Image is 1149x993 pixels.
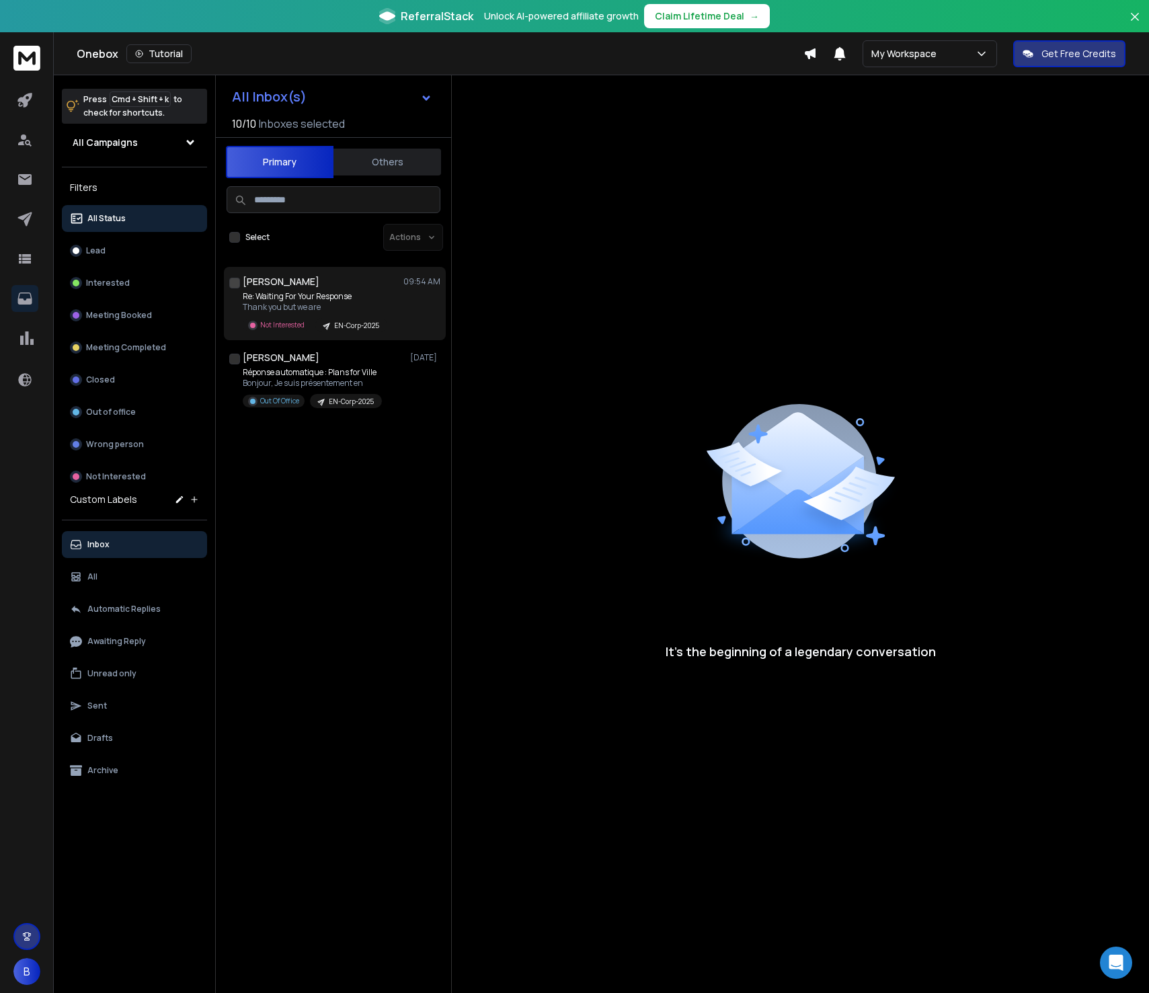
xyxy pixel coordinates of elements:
button: Not Interested [62,463,207,490]
p: Get Free Credits [1041,47,1116,61]
p: Not Interested [86,471,146,482]
button: All Campaigns [62,129,207,156]
button: Interested [62,270,207,296]
h1: All Campaigns [73,136,138,149]
p: Unread only [87,668,136,679]
p: Sent [87,701,107,711]
p: Automatic Replies [87,604,161,614]
p: Meeting Booked [86,310,152,321]
p: Inbox [87,539,110,550]
p: Archive [87,765,118,776]
p: Awaiting Reply [87,636,146,647]
button: Meeting Booked [62,302,207,329]
button: Awaiting Reply [62,628,207,655]
p: Not Interested [260,320,305,330]
button: All Inbox(s) [221,83,443,110]
p: EN-Corp-2025 [329,397,374,407]
h1: [PERSON_NAME] [243,351,319,364]
p: Out Of Office [260,396,299,406]
button: Close banner [1126,8,1144,40]
p: All Status [87,213,126,224]
p: My Workspace [871,47,942,61]
p: EN-Corp-2025 [334,321,379,331]
button: Archive [62,757,207,784]
p: Closed [86,374,115,385]
p: Out of office [86,407,136,418]
div: Open Intercom Messenger [1100,947,1132,979]
h3: Inboxes selected [259,116,345,132]
span: → [750,9,759,23]
button: All Status [62,205,207,232]
button: B [13,958,40,985]
p: Bonjour, Je suis présentement en [243,378,382,389]
h3: Custom Labels [70,493,137,506]
label: Select [245,232,270,243]
button: Inbox [62,531,207,558]
p: Wrong person [86,439,144,450]
button: Meeting Completed [62,334,207,361]
button: Sent [62,692,207,719]
p: Unlock AI-powered affiliate growth [484,9,639,23]
h1: [PERSON_NAME] [243,275,319,288]
div: Onebox [77,44,803,63]
button: Tutorial [126,44,192,63]
button: Out of office [62,399,207,426]
p: Meeting Completed [86,342,166,353]
span: 10 / 10 [232,116,256,132]
p: [DATE] [410,352,440,363]
button: Primary [226,146,333,178]
p: Interested [86,278,130,288]
h3: Filters [62,178,207,197]
span: Cmd + Shift + k [110,91,171,107]
button: Unread only [62,660,207,687]
button: Wrong person [62,431,207,458]
p: Réponse automatique : Plans for Ville [243,367,382,378]
button: Others [333,147,441,177]
p: Thank you but we are [243,302,387,313]
button: Lead [62,237,207,264]
p: 09:54 AM [403,276,440,287]
h1: All Inbox(s) [232,90,307,104]
p: Re: Waiting For Your Response [243,291,387,302]
button: Closed [62,366,207,393]
p: All [87,571,97,582]
button: All [62,563,207,590]
button: Automatic Replies [62,596,207,623]
p: Press to check for shortcuts. [83,93,182,120]
p: Lead [86,245,106,256]
button: Get Free Credits [1013,40,1125,67]
button: Drafts [62,725,207,752]
p: Drafts [87,733,113,744]
span: ReferralStack [401,8,473,24]
button: Claim Lifetime Deal→ [644,4,770,28]
p: It’s the beginning of a legendary conversation [666,642,936,661]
